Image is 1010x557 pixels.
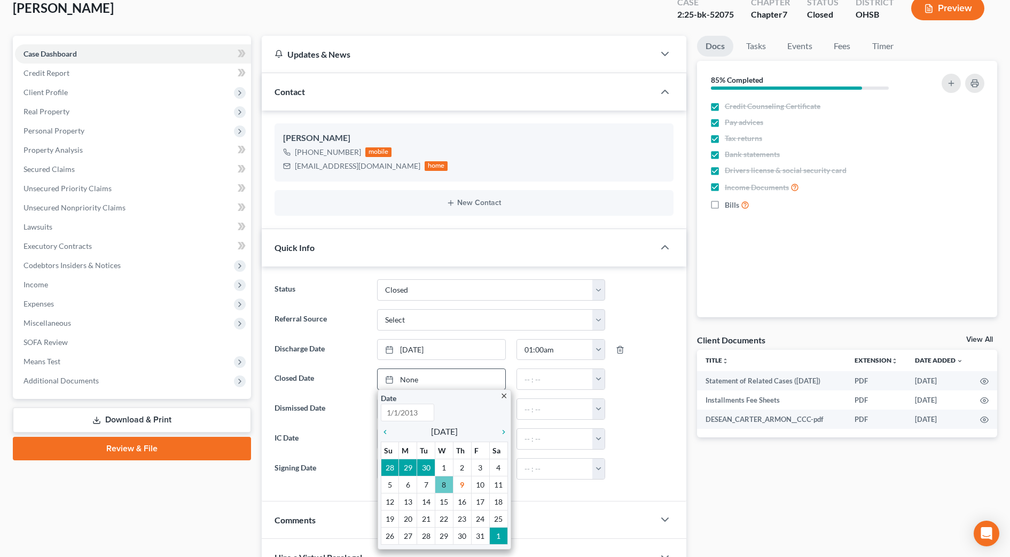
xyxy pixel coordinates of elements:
[489,442,507,459] th: Sa
[399,493,417,511] td: 13
[24,318,71,327] span: Miscellaneous
[471,493,489,511] td: 17
[779,36,821,57] a: Events
[825,36,859,57] a: Fees
[24,107,69,116] span: Real Property
[381,476,399,493] td: 5
[283,199,665,207] button: New Contact
[471,476,489,493] td: 10
[269,458,372,480] label: Signing Date
[915,356,963,364] a: Date Added expand_more
[24,376,99,385] span: Additional Documents
[751,9,790,21] div: Chapter
[855,356,898,364] a: Extensionunfold_more
[399,459,417,476] td: 29
[24,88,68,97] span: Client Profile
[417,476,435,493] td: 7
[24,299,54,308] span: Expenses
[378,369,505,389] a: None
[453,442,471,459] th: Th
[846,410,906,429] td: PDF
[738,36,774,57] a: Tasks
[15,179,251,198] a: Unsecured Priority Claims
[846,390,906,410] td: PDF
[807,9,839,21] div: Closed
[489,459,507,476] td: 4
[417,459,435,476] td: 30
[906,410,972,429] td: [DATE]
[15,64,251,83] a: Credit Report
[417,511,435,528] td: 21
[24,280,48,289] span: Income
[974,521,999,546] div: Open Intercom Messenger
[471,528,489,545] td: 31
[435,476,453,493] td: 8
[453,511,471,528] td: 23
[15,333,251,352] a: SOFA Review
[381,404,434,421] input: 1/1/2013
[275,515,316,525] span: Comments
[500,392,508,400] i: close
[295,147,361,158] div: [PHONE_NUMBER]
[381,459,399,476] td: 28
[381,425,395,438] a: chevron_left
[24,68,69,77] span: Credit Report
[269,309,372,331] label: Referral Source
[697,410,846,429] td: DESEAN_CARTER_ARMON__CCC-pdf
[906,371,972,390] td: [DATE]
[15,160,251,179] a: Secured Claims
[500,389,508,402] a: close
[697,334,765,346] div: Client Documents
[453,476,471,493] td: 9
[435,442,453,459] th: W
[856,9,894,21] div: OHSB
[725,200,739,210] span: Bills
[417,493,435,511] td: 14
[417,442,435,459] th: Tu
[24,145,83,154] span: Property Analysis
[378,340,505,360] a: [DATE]
[489,493,507,511] td: 18
[275,242,315,253] span: Quick Info
[677,9,734,21] div: 2:25-bk-52075
[722,358,729,364] i: unfold_more
[15,217,251,237] a: Lawsuits
[275,87,305,97] span: Contact
[725,182,789,193] span: Income Documents
[24,164,75,174] span: Secured Claims
[453,528,471,545] td: 30
[24,338,68,347] span: SOFA Review
[697,390,846,410] td: Installments Fee Sheets
[966,336,993,343] a: View All
[697,371,846,390] td: Statement of Related Cases ([DATE])
[24,222,52,231] span: Lawsuits
[453,459,471,476] td: 2
[725,133,762,144] span: Tax returns
[24,126,84,135] span: Personal Property
[15,237,251,256] a: Executory Contracts
[24,261,121,270] span: Codebtors Insiders & Notices
[381,393,396,404] label: Date
[846,371,906,390] td: PDF
[471,511,489,528] td: 24
[399,476,417,493] td: 6
[381,511,399,528] td: 19
[399,511,417,528] td: 20
[697,36,733,57] a: Docs
[435,459,453,476] td: 1
[517,369,593,389] input: -- : --
[431,425,458,438] span: [DATE]
[494,428,508,436] i: chevron_right
[269,398,372,420] label: Dismissed Date
[381,493,399,511] td: 12
[906,390,972,410] td: [DATE]
[494,425,508,438] a: chevron_right
[725,101,820,112] span: Credit Counseling Certificate
[489,528,507,545] td: 1
[725,149,780,160] span: Bank statements
[489,511,507,528] td: 25
[864,36,902,57] a: Timer
[269,428,372,450] label: IC Date
[891,358,898,364] i: unfold_more
[269,368,372,390] label: Closed Date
